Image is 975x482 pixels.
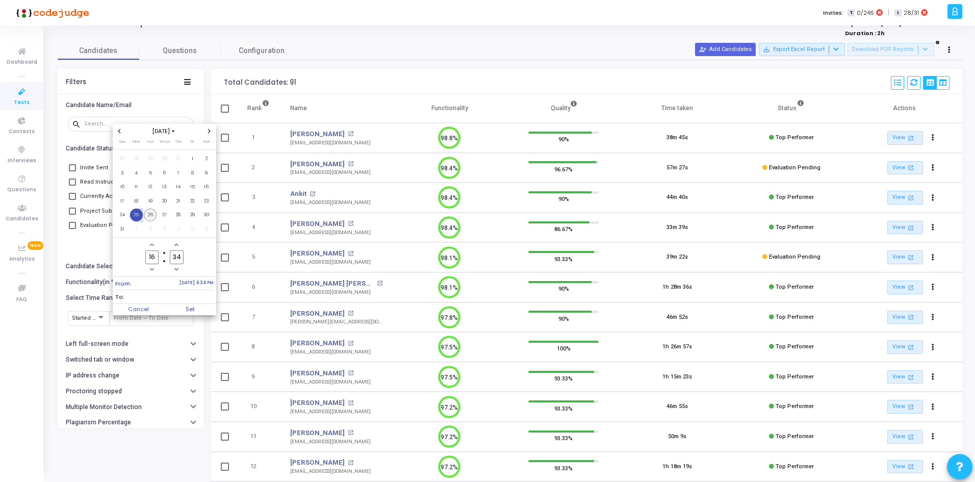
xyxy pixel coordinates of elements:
[199,138,214,148] th: Saturday
[186,195,199,208] span: 22
[172,181,185,193] span: 14
[130,167,143,180] span: 4
[115,194,130,209] td: August 17, 2025
[186,167,199,180] span: 8
[158,208,172,222] td: August 27, 2025
[115,293,124,301] span: To:
[143,180,158,194] td: August 12, 2025
[130,181,143,193] span: 11
[172,223,185,236] span: 4
[203,139,210,144] span: Sat
[115,138,130,148] th: Sunday
[143,152,158,166] td: July 29, 2025
[199,166,214,181] td: August 9, 2025
[148,265,157,274] button: Minus a hour
[158,194,172,209] td: August 20, 2025
[130,209,143,221] span: 25
[148,241,157,249] button: Add a hour
[116,195,129,208] span: 17
[186,194,200,209] td: August 22, 2025
[171,194,186,209] td: August 21, 2025
[130,138,144,148] th: Monday
[116,153,129,165] span: 27
[158,223,171,236] span: 3
[115,180,130,194] td: August 10, 2025
[144,153,157,165] span: 29
[158,138,172,148] th: Wednesday
[158,195,171,208] span: 20
[171,180,186,194] td: August 14, 2025
[116,223,129,236] span: 31
[186,138,200,148] th: Friday
[130,180,144,194] td: August 11, 2025
[200,167,213,180] span: 9
[158,181,171,193] span: 13
[130,194,144,209] td: August 18, 2025
[186,209,199,221] span: 29
[175,139,182,144] span: Thu
[119,139,125,144] span: Sun
[133,139,140,144] span: Mon
[130,223,143,236] span: 1
[191,139,194,144] span: Fri
[186,153,199,165] span: 1
[186,222,200,237] td: September 5, 2025
[144,223,157,236] span: 2
[186,208,200,222] td: August 29, 2025
[186,152,200,166] td: August 1, 2025
[149,127,179,136] span: [DATE]
[115,222,130,237] td: August 31, 2025
[113,304,165,315] button: Cancel
[144,167,157,180] span: 5
[130,208,144,222] td: August 25, 2025
[116,181,129,193] span: 10
[146,139,154,144] span: Tue
[164,304,216,315] button: Set
[158,180,172,194] td: August 13, 2025
[172,265,181,274] button: Minus a minute
[172,167,185,180] span: 7
[158,166,172,181] td: August 6, 2025
[172,153,185,165] span: 31
[199,180,214,194] td: August 16, 2025
[171,152,186,166] td: July 31, 2025
[186,181,199,193] span: 15
[115,208,130,222] td: August 24, 2025
[186,223,199,236] span: 5
[116,167,129,180] span: 3
[130,153,143,165] span: 28
[143,222,158,237] td: September 2, 2025
[116,209,129,221] span: 24
[143,138,158,148] th: Tuesday
[115,280,132,288] span: From:
[200,181,213,193] span: 16
[199,208,214,222] td: August 30, 2025
[171,138,186,148] th: Thursday
[144,195,157,208] span: 19
[130,222,144,237] td: September 1, 2025
[172,241,181,249] button: Add a minute
[171,166,186,181] td: August 7, 2025
[115,152,130,166] td: July 27, 2025
[200,209,213,221] span: 30
[115,127,124,136] button: Previous month
[172,195,185,208] span: 21
[200,153,213,165] span: 2
[158,152,172,166] td: July 30, 2025
[130,166,144,181] td: August 4, 2025
[199,222,214,237] td: September 6, 2025
[186,166,200,181] td: August 8, 2025
[143,194,158,209] td: August 19, 2025
[171,222,186,237] td: September 4, 2025
[199,152,214,166] td: August 2, 2025
[115,166,130,181] td: August 3, 2025
[200,223,213,236] span: 6
[158,209,171,221] span: 27
[144,181,157,193] span: 12
[172,209,185,221] span: 28
[158,222,172,237] td: September 3, 2025
[186,180,200,194] td: August 15, 2025
[171,208,186,222] td: August 28, 2025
